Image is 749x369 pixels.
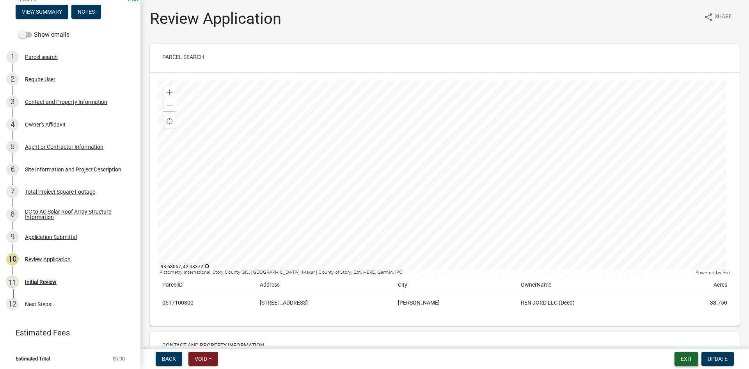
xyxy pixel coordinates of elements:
div: Owner's Affidavit [25,122,66,127]
span: Estimated Total [16,356,50,361]
div: 7 [6,185,19,198]
td: 0517100300 [158,294,255,312]
div: Application Submittal [25,234,77,240]
button: Notes [71,5,101,19]
div: 1 [6,51,19,63]
td: OwnerName [516,276,668,294]
span: Back [162,356,176,362]
div: Zoom in [163,86,176,99]
div: Total Project Square Footage [25,189,95,194]
div: 5 [6,141,19,153]
div: Require User [25,77,55,82]
div: Initial Review [25,279,57,285]
div: 3 [6,96,19,108]
wm-modal-confirm: Summary [16,9,68,15]
div: 12 [6,298,19,310]
td: Address [255,276,393,294]
td: ParcelID [158,276,255,294]
button: Update [701,352,734,366]
td: 38.750 [668,294,732,312]
a: Estimated Fees [6,325,128,340]
td: REN JORD LLC (Deed) [516,294,668,312]
h1: Review Application [150,9,281,28]
span: Update [708,356,728,362]
div: 4 [6,118,19,131]
span: Void [195,356,207,362]
label: Show emails [19,30,69,39]
div: 6 [6,163,19,176]
button: Void [188,352,218,366]
div: 8 [6,208,19,221]
div: Zoom out [163,99,176,111]
div: 9 [6,231,19,243]
div: DC to AC Solar Roof Array Structure Information [25,209,128,220]
div: Parcel search [25,54,58,60]
a: Esri [722,270,730,275]
button: Contact and Property Information [156,338,270,352]
td: [STREET_ADDRESS] [255,294,393,312]
div: Site Information and Project Description [25,167,121,172]
div: 2 [6,73,19,86]
button: shareShare [698,9,738,25]
span: $0.00 [113,356,125,361]
span: Share [715,12,732,22]
button: Back [156,352,182,366]
div: Contact and Property Information [25,99,107,105]
div: 10 [6,253,19,266]
div: Powered by [694,269,732,276]
div: Pictometry International, Story County GIS, [GEOGRAPHIC_DATA], Maxar | County of Story, Esri, HER... [158,269,694,276]
td: [PERSON_NAME] [393,294,516,312]
td: City [393,276,516,294]
i: share [704,12,713,22]
button: Exit [674,352,698,366]
div: Review Application [25,257,71,262]
div: 11 [6,276,19,288]
td: Acres [668,276,732,294]
button: Parcel search [156,50,210,64]
div: Find my location [163,115,176,128]
div: Agent or Contractor Information [25,144,103,150]
button: View Summary [16,5,68,19]
wm-modal-confirm: Notes [71,9,101,15]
